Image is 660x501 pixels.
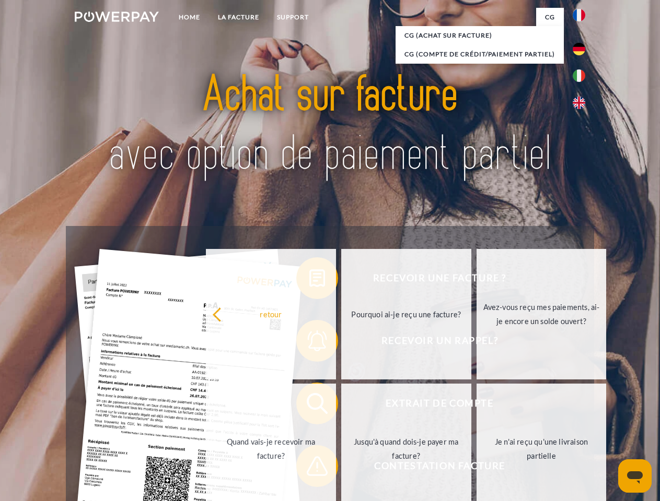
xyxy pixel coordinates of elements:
[396,45,564,64] a: CG (Compte de crédit/paiement partiel)
[396,26,564,45] a: CG (achat sur facture)
[483,435,600,463] div: Je n'ai reçu qu'une livraison partielle
[170,8,209,27] a: Home
[573,43,585,55] img: de
[75,11,159,22] img: logo-powerpay-white.svg
[573,97,585,109] img: en
[536,8,564,27] a: CG
[348,307,465,321] div: Pourquoi ai-je reçu une facture?
[268,8,318,27] a: Support
[212,435,330,463] div: Quand vais-je recevoir ma facture?
[100,50,560,200] img: title-powerpay_fr.svg
[348,435,465,463] div: Jusqu'à quand dois-je payer ma facture?
[573,69,585,82] img: it
[477,249,607,379] a: Avez-vous reçu mes paiements, ai-je encore un solde ouvert?
[209,8,268,27] a: LA FACTURE
[483,300,600,328] div: Avez-vous reçu mes paiements, ai-je encore un solde ouvert?
[618,459,652,493] iframe: Bouton de lancement de la fenêtre de messagerie
[573,9,585,21] img: fr
[212,307,330,321] div: retour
